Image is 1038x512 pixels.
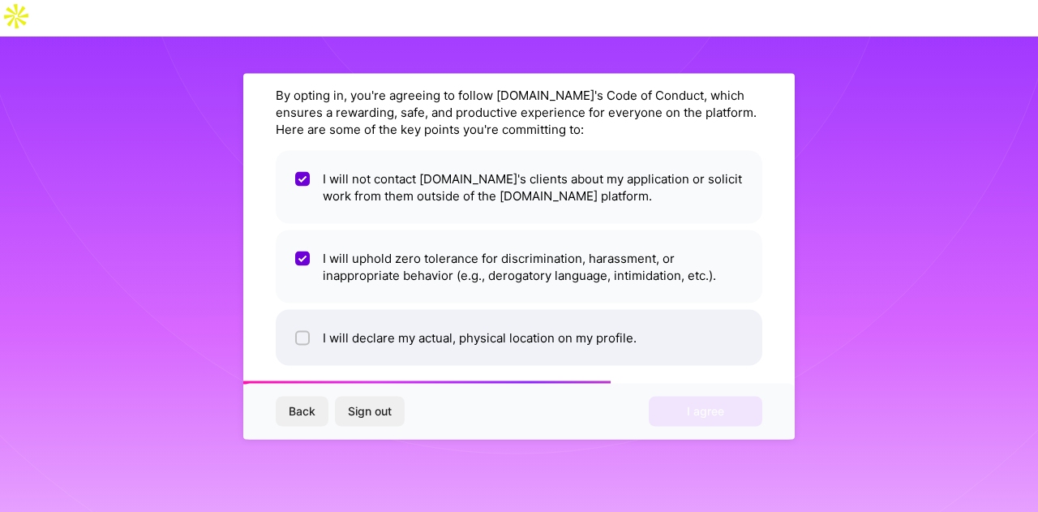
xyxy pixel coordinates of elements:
button: Sign out [335,397,405,426]
li: I will declare my actual, physical location on my profile. [276,309,762,365]
li: I will not contact [DOMAIN_NAME]'s clients about my application or solicit work from them outside... [276,150,762,223]
span: Sign out [348,403,392,419]
li: I will uphold zero tolerance for discrimination, harassment, or inappropriate behavior (e.g., der... [276,230,762,303]
div: By opting in, you're agreeing to follow [DOMAIN_NAME]'s Code of Conduct, which ensures a rewardin... [276,86,762,137]
span: Back [289,403,315,419]
button: Back [276,397,328,426]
